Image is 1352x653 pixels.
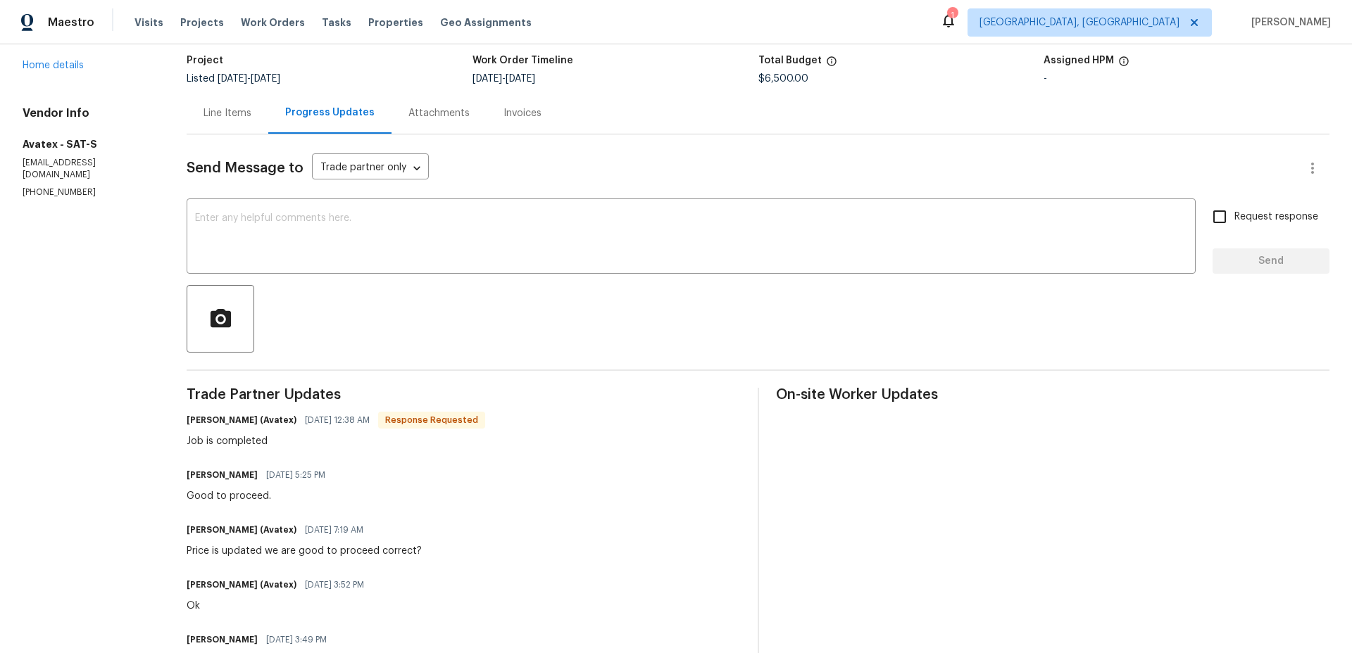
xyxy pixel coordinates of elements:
[472,74,502,84] span: [DATE]
[826,56,837,74] span: The total cost of line items that have been proposed by Opendoor. This sum includes line items th...
[758,74,808,84] span: $6,500.00
[187,413,296,427] h6: [PERSON_NAME] (Avatex)
[285,106,375,120] div: Progress Updates
[23,61,84,70] a: Home details
[134,15,163,30] span: Visits
[305,413,370,427] span: [DATE] 12:38 AM
[1044,74,1329,84] div: -
[440,15,532,30] span: Geo Assignments
[305,578,364,592] span: [DATE] 3:52 PM
[187,388,740,402] span: Trade Partner Updates
[241,15,305,30] span: Work Orders
[23,137,153,151] h5: Avatex - SAT-S
[506,74,535,84] span: [DATE]
[322,18,351,27] span: Tasks
[187,161,303,175] span: Send Message to
[1246,15,1331,30] span: [PERSON_NAME]
[1234,210,1318,224] span: Request response
[305,523,363,537] span: [DATE] 7:19 AM
[187,489,334,503] div: Good to proceed.
[251,74,280,84] span: [DATE]
[23,186,153,198] p: [PHONE_NUMBER]
[503,106,542,120] div: Invoices
[368,15,423,30] span: Properties
[1044,56,1114,65] h5: Assigned HPM
[472,56,573,65] h5: Work Order Timeline
[187,599,373,613] div: Ok
[979,15,1179,30] span: [GEOGRAPHIC_DATA], [GEOGRAPHIC_DATA]
[266,633,327,647] span: [DATE] 3:49 PM
[947,8,957,23] div: 1
[472,74,535,84] span: -
[266,468,325,482] span: [DATE] 5:25 PM
[23,157,153,181] p: [EMAIL_ADDRESS][DOMAIN_NAME]
[758,56,822,65] h5: Total Budget
[187,468,258,482] h6: [PERSON_NAME]
[380,413,484,427] span: Response Requested
[48,15,94,30] span: Maestro
[187,523,296,537] h6: [PERSON_NAME] (Avatex)
[408,106,470,120] div: Attachments
[187,434,485,448] div: Job is completed
[180,15,224,30] span: Projects
[187,74,280,84] span: Listed
[187,56,223,65] h5: Project
[204,106,251,120] div: Line Items
[218,74,247,84] span: [DATE]
[23,106,153,120] h4: Vendor Info
[776,388,1329,402] span: On-site Worker Updates
[187,544,422,558] div: Price is updated we are good to proceed correct?
[1118,56,1129,74] span: The hpm assigned to this work order.
[187,633,258,647] h6: [PERSON_NAME]
[187,578,296,592] h6: [PERSON_NAME] (Avatex)
[312,157,429,180] div: Trade partner only
[218,74,280,84] span: -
